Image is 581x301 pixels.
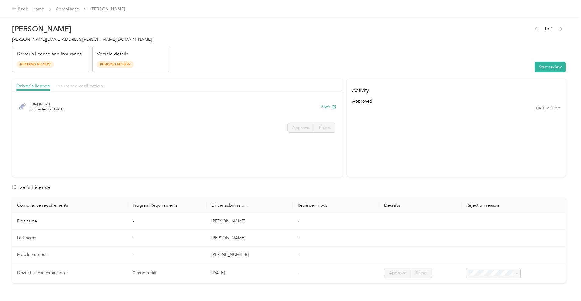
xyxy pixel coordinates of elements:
td: Mobile number [12,247,128,263]
span: Approve [292,125,310,130]
span: Mobile number [17,252,47,257]
td: - [128,213,207,230]
span: - [298,219,299,224]
span: Last name [17,235,36,240]
span: Reject [416,270,427,275]
p: Vehicle details [97,51,128,58]
th: Reviewer input [293,198,379,213]
span: [PERSON_NAME] [90,6,125,12]
span: Insurance verification [56,83,103,89]
span: Reject [319,125,331,130]
th: Driver submission [207,198,293,213]
span: First name [17,219,37,224]
th: Compliance requirements [12,198,128,213]
button: Start review [535,62,566,72]
td: 0 month-diff [128,263,207,283]
th: Decision [379,198,462,213]
span: Driver's license [16,83,50,89]
h2: [PERSON_NAME] [12,25,169,33]
h2: Insurance Declaration [12,289,566,298]
a: Compliance [56,6,79,12]
td: - [128,230,207,247]
a: Home [32,6,44,12]
td: Last name [12,230,128,247]
th: Program Requirements [128,198,207,213]
span: - [298,252,299,257]
td: [PERSON_NAME] [207,213,293,230]
button: View [321,103,336,110]
h4: Activity [347,79,566,98]
div: approved [352,98,560,104]
td: [PHONE_NUMBER] [207,247,293,263]
span: image.jpg [30,100,64,107]
span: Pending Review [17,61,54,68]
time: [DATE] 6:03pm [535,106,561,111]
span: Driver License expiration * [17,270,68,275]
iframe: Everlance-gr Chat Button Frame [547,267,581,301]
th: Rejection reason [462,198,566,213]
span: Approve [389,270,406,275]
span: - [298,235,299,240]
td: [DATE] [207,263,293,283]
td: First name [12,213,128,230]
p: Driver's license and Insurance [17,51,82,58]
span: Uploaded on [DATE] [30,107,64,112]
span: [PERSON_NAME][EMAIL_ADDRESS][PERSON_NAME][DOMAIN_NAME] [12,37,152,42]
td: [PERSON_NAME] [207,230,293,247]
div: Back [12,5,28,13]
span: Pending Review [97,61,134,68]
td: - [128,247,207,263]
td: Driver License expiration * [12,263,128,283]
span: - [298,270,299,275]
h2: Driver’s License [12,183,566,191]
span: 1 of 1 [544,26,553,32]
